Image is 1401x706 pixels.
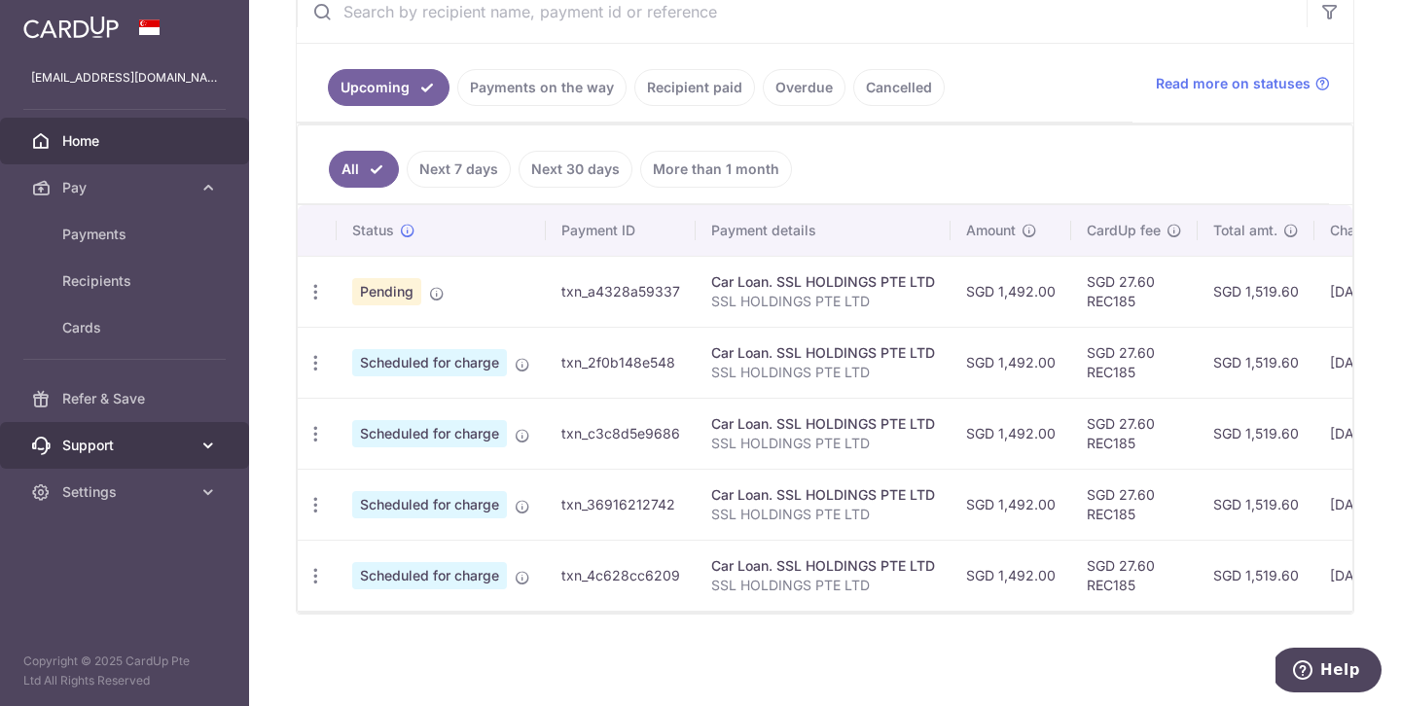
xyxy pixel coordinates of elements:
span: Recipients [62,271,191,291]
div: Car Loan. SSL HOLDINGS PTE LTD [711,414,935,434]
span: Scheduled for charge [352,491,507,518]
iframe: Opens a widget where you can find more information [1275,648,1382,696]
th: Payment ID [546,205,696,256]
p: SSL HOLDINGS PTE LTD [711,434,935,453]
span: Settings [62,482,191,502]
a: Next 30 days [519,151,632,188]
td: txn_36916212742 [546,469,696,540]
p: SSL HOLDINGS PTE LTD [711,505,935,524]
span: Read more on statuses [1156,74,1311,93]
td: SGD 1,492.00 [951,256,1071,327]
div: Car Loan. SSL HOLDINGS PTE LTD [711,556,935,576]
span: Pending [352,278,421,305]
td: SGD 1,492.00 [951,327,1071,398]
th: Payment details [696,205,951,256]
td: txn_2f0b148e548 [546,327,696,398]
a: Payments on the way [457,69,627,106]
a: Recipient paid [634,69,755,106]
span: Total amt. [1213,221,1277,240]
span: Scheduled for charge [352,562,507,589]
a: All [329,151,399,188]
p: SSL HOLDINGS PTE LTD [711,363,935,382]
span: CardUp fee [1087,221,1161,240]
td: SGD 27.60 REC185 [1071,327,1198,398]
span: Payments [62,225,191,244]
span: Status [352,221,394,240]
span: Refer & Save [62,389,191,408]
p: SSL HOLDINGS PTE LTD [711,292,935,311]
td: SGD 27.60 REC185 [1071,256,1198,327]
a: Cancelled [853,69,945,106]
td: SGD 27.60 REC185 [1071,398,1198,469]
td: SGD 1,519.60 [1198,540,1314,611]
td: SGD 27.60 REC185 [1071,540,1198,611]
div: Car Loan. SSL HOLDINGS PTE LTD [711,343,935,363]
a: Overdue [763,69,845,106]
td: SGD 1,519.60 [1198,398,1314,469]
span: Amount [966,221,1016,240]
span: Scheduled for charge [352,349,507,376]
td: SGD 1,492.00 [951,540,1071,611]
span: Pay [62,178,191,197]
td: txn_4c628cc6209 [546,540,696,611]
div: Car Loan. SSL HOLDINGS PTE LTD [711,272,935,292]
a: Next 7 days [407,151,511,188]
a: More than 1 month [640,151,792,188]
span: Scheduled for charge [352,420,507,447]
img: CardUp [23,16,119,39]
span: Home [62,131,191,151]
td: SGD 1,519.60 [1198,327,1314,398]
span: Cards [62,318,191,337]
td: SGD 1,519.60 [1198,256,1314,327]
td: txn_c3c8d5e9686 [546,398,696,469]
p: [EMAIL_ADDRESS][DOMAIN_NAME] [31,68,218,88]
p: SSL HOLDINGS PTE LTD [711,576,935,595]
a: Upcoming [328,69,449,106]
span: Support [62,436,191,455]
td: txn_a4328a59337 [546,256,696,327]
td: SGD 27.60 REC185 [1071,469,1198,540]
td: SGD 1,519.60 [1198,469,1314,540]
td: SGD 1,492.00 [951,398,1071,469]
a: Read more on statuses [1156,74,1330,93]
td: SGD 1,492.00 [951,469,1071,540]
div: Car Loan. SSL HOLDINGS PTE LTD [711,485,935,505]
